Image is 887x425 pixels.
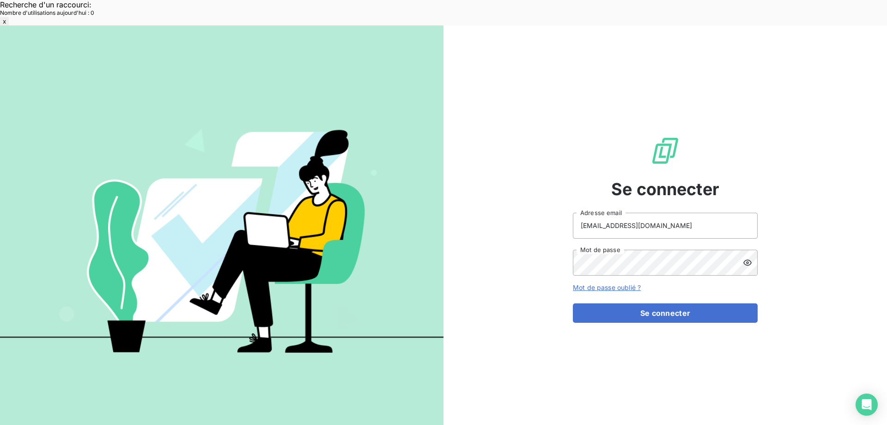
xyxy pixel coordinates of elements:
div: Open Intercom Messenger [856,394,878,416]
input: placeholder [573,213,758,239]
img: Logo LeanPay [650,136,680,166]
button: Se connecter [573,303,758,323]
span: Se connecter [611,177,719,202]
a: Mot de passe oublié ? [573,283,641,291]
